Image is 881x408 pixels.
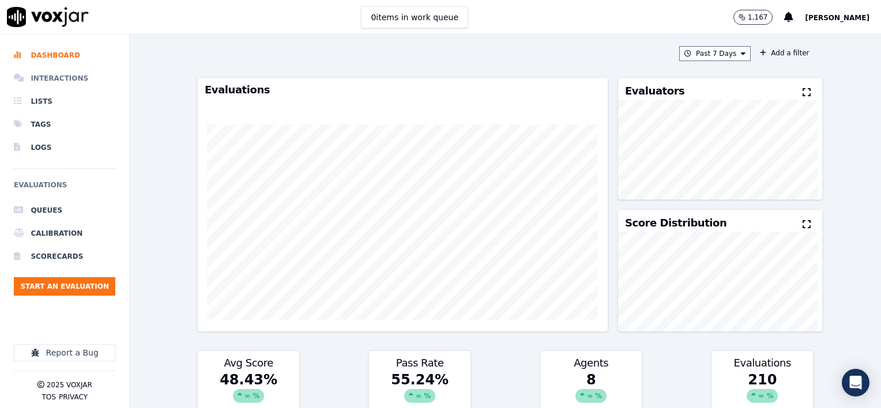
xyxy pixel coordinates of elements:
[718,358,806,368] h3: Evaluations
[14,277,115,296] button: Start an Evaluation
[59,392,88,402] button: Privacy
[755,46,814,60] button: Add a filter
[7,7,89,27] img: voxjar logo
[733,10,773,25] button: 1,167
[679,46,751,61] button: Past 7 Days
[361,6,468,28] button: 0items in work queue
[14,344,115,361] button: Report a Bug
[747,389,778,403] div: ∞ %
[805,14,869,22] span: [PERSON_NAME]
[14,44,115,67] a: Dashboard
[14,178,115,199] h6: Evaluations
[47,380,92,390] p: 2025 Voxjar
[404,389,435,403] div: ∞ %
[42,392,55,402] button: TOS
[14,222,115,245] a: Calibration
[14,67,115,90] a: Interactions
[14,199,115,222] a: Queues
[233,389,264,403] div: ∞ %
[575,389,607,403] div: ∞ %
[14,90,115,113] a: Lists
[547,358,635,368] h3: Agents
[205,85,601,95] h3: Evaluations
[805,10,881,24] button: [PERSON_NAME]
[842,369,869,396] div: Open Intercom Messenger
[14,113,115,136] a: Tags
[14,245,115,268] a: Scorecards
[625,218,726,228] h3: Score Distribution
[625,86,684,96] h3: Evaluators
[205,358,292,368] h3: Avg Score
[376,358,464,368] h3: Pass Rate
[733,10,784,25] button: 1,167
[14,136,115,159] a: Logs
[748,13,767,22] p: 1,167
